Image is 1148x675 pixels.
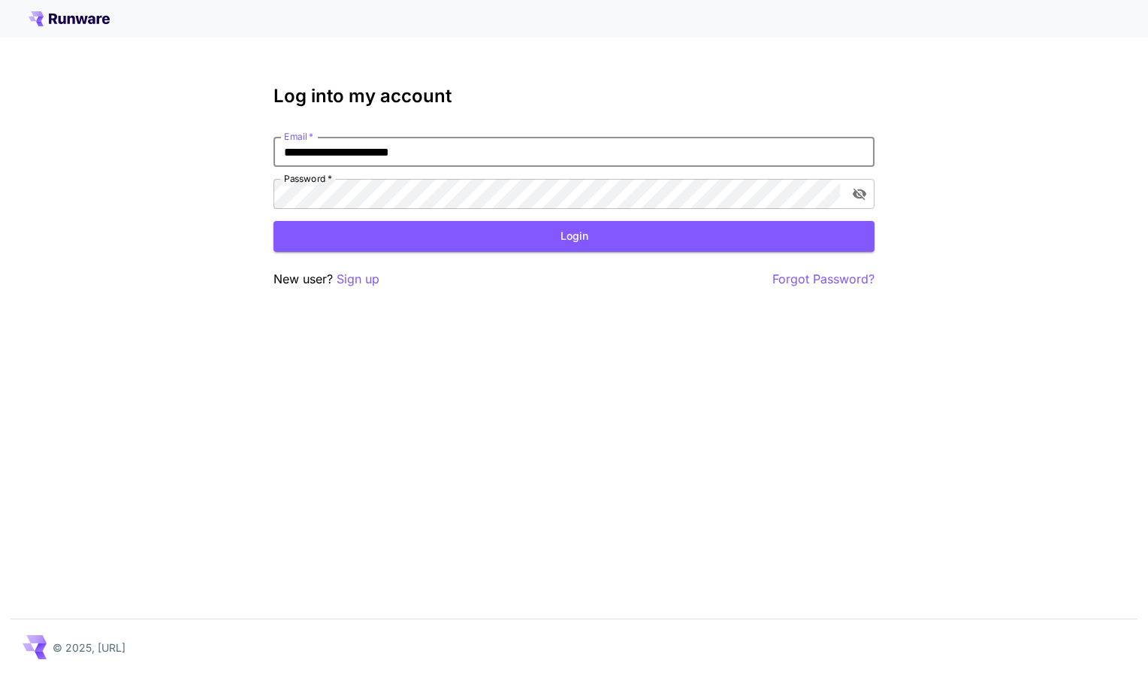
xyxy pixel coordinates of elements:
h3: Log into my account [273,86,875,107]
button: toggle password visibility [846,180,873,207]
p: New user? [273,270,379,289]
label: Password [284,172,332,185]
button: Forgot Password? [772,270,875,289]
label: Email [284,130,313,143]
p: © 2025, [URL] [53,640,125,655]
button: Sign up [337,270,379,289]
button: Login [273,221,875,252]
